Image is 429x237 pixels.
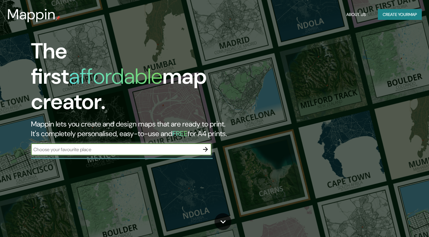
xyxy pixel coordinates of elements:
h3: Mappin [7,6,56,23]
h1: affordable [69,62,162,90]
img: mappin-pin [56,16,60,20]
h1: The first map creator. [31,39,245,119]
button: About Us [344,9,368,20]
button: Create yourmap [378,9,422,20]
h2: Mappin lets you create and design maps that are ready to print. It's completely personalised, eas... [31,119,245,139]
h5: FREE [172,129,188,138]
input: Choose your favourite place [31,146,199,153]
